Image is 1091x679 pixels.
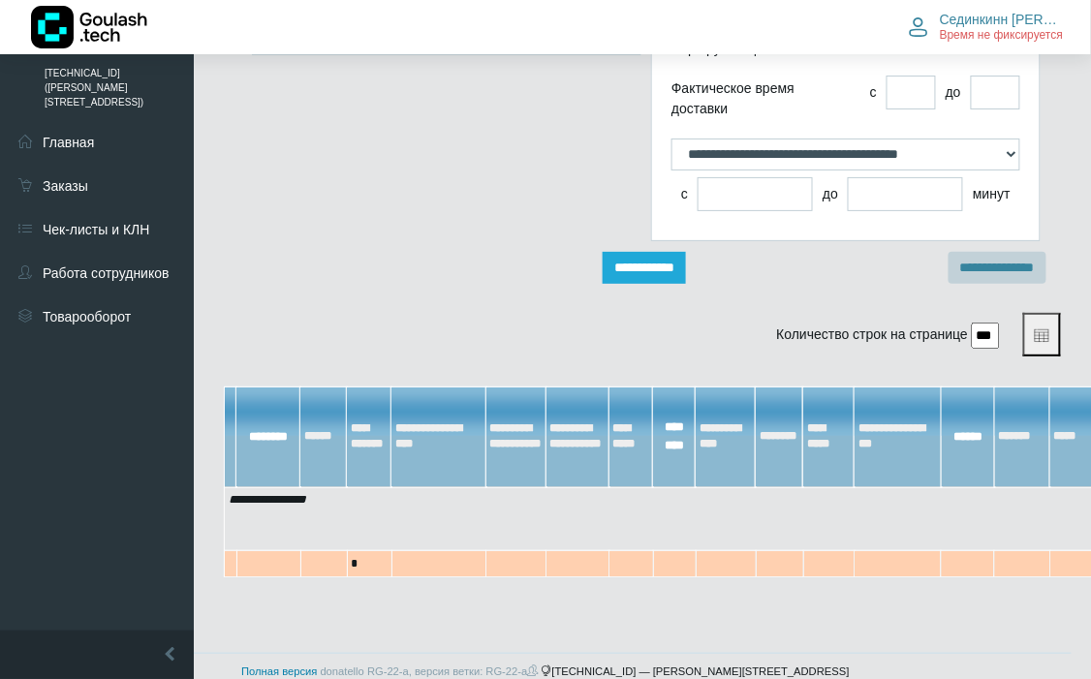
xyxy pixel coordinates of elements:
label: Количество строк на странице [777,324,969,345]
div: с [671,184,698,204]
span: Сединкинн [PERSON_NAME] [940,11,1064,28]
a: Полная версия [241,665,317,677]
div: с [860,82,887,103]
div: до [936,82,971,103]
div: минут [963,184,1020,204]
div: до [813,184,848,204]
div: Фактическое время доставки [657,76,846,126]
img: Логотип компании Goulash.tech [31,6,147,48]
span: donatello RG-22-a, версия ветки: RG-22-a [321,665,542,677]
span: Время не фиксируется [940,28,1063,44]
button: Сединкинн [PERSON_NAME] Время не фиксируется [897,7,1075,47]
